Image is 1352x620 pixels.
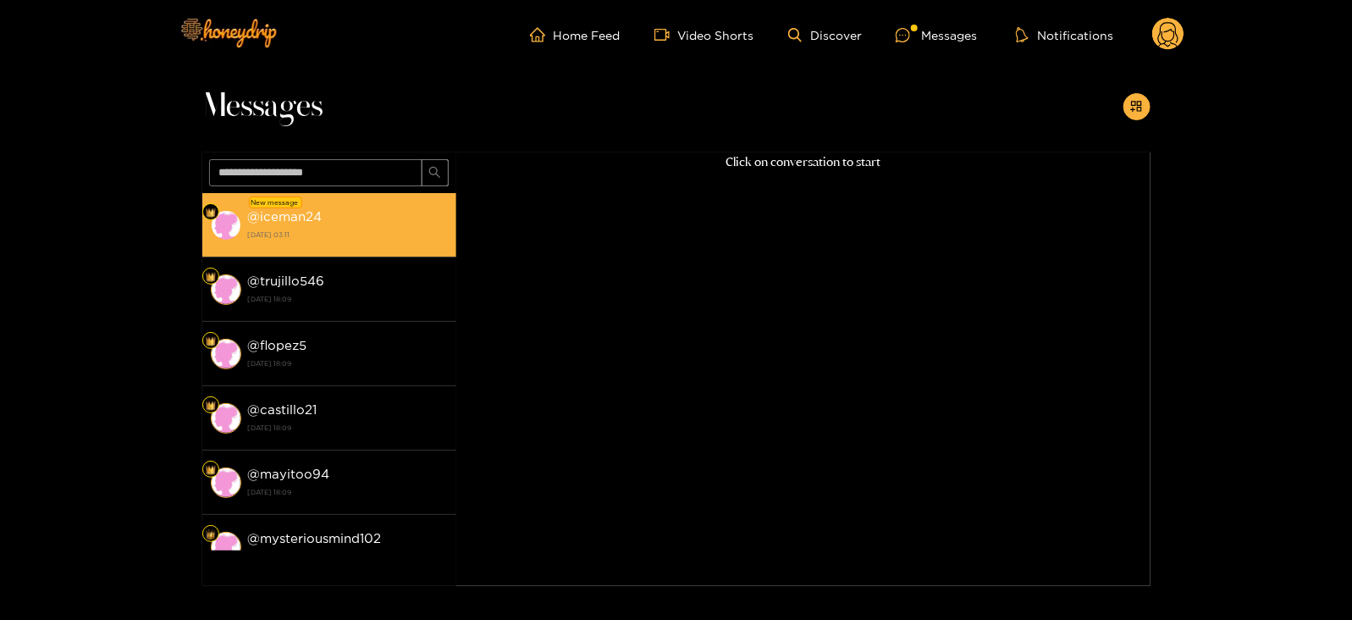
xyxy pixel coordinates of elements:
strong: @ trujillo546 [248,274,325,288]
button: search [422,159,449,186]
img: conversation [211,274,241,305]
strong: @ mysteriousmind102 [248,531,382,545]
img: Fan Level [206,465,216,475]
img: Fan Level [206,401,216,411]
strong: [DATE] 18:09 [248,484,448,500]
a: Video Shorts [654,27,754,42]
strong: @ flopez5 [248,338,307,352]
button: Notifications [1011,26,1118,43]
img: Fan Level [206,336,216,346]
img: conversation [211,532,241,562]
div: Messages [896,25,977,45]
button: appstore-add [1123,93,1151,120]
strong: [DATE] 18:09 [248,549,448,564]
span: Messages [202,86,323,127]
strong: [DATE] 03:11 [248,227,448,242]
span: appstore-add [1130,100,1143,114]
span: search [428,166,441,180]
div: New message [249,197,302,208]
img: conversation [211,339,241,369]
img: Fan Level [206,272,216,282]
strong: @ mayitoo94 [248,467,330,481]
img: Fan Level [206,529,216,540]
strong: [DATE] 18:09 [248,356,448,371]
p: Click on conversation to start [456,152,1151,172]
a: Home Feed [530,27,621,42]
strong: @ iceman24 [248,209,323,224]
img: conversation [211,403,241,434]
img: conversation [211,210,241,241]
img: conversation [211,468,241,498]
span: video-camera [654,27,678,42]
img: Fan Level [206,208,216,218]
a: Discover [788,28,862,42]
strong: [DATE] 18:09 [248,420,448,435]
span: home [530,27,554,42]
strong: [DATE] 18:09 [248,291,448,307]
strong: @ castillo21 [248,402,317,417]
